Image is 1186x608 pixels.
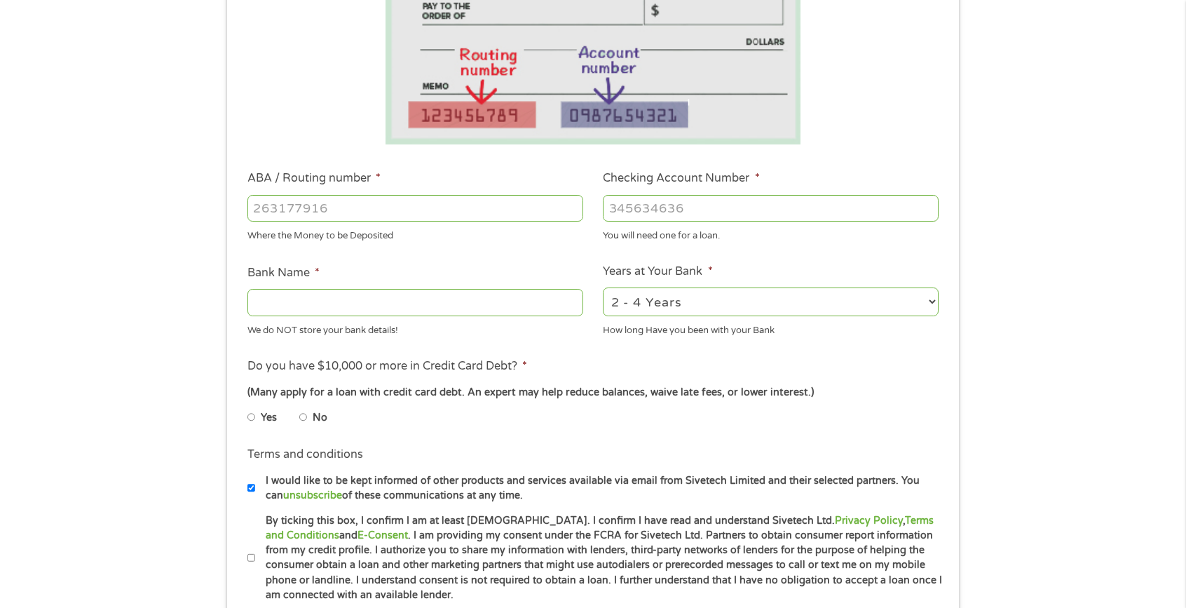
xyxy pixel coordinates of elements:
[603,171,759,186] label: Checking Account Number
[603,195,939,222] input: 345634636
[603,264,712,279] label: Years at Your Bank
[603,224,939,243] div: You will need one for a loan.
[313,410,327,426] label: No
[357,529,408,541] a: E-Consent
[255,473,943,504] label: I would like to be kept informed of other products and services available via email from Sivetech...
[603,318,939,337] div: How long Have you been with your Bank
[261,410,277,426] label: Yes
[247,224,583,243] div: Where the Money to be Deposited
[247,447,363,462] label: Terms and conditions
[247,195,583,222] input: 263177916
[247,318,583,337] div: We do NOT store your bank details!
[247,171,381,186] label: ABA / Routing number
[266,515,934,541] a: Terms and Conditions
[283,489,342,501] a: unsubscribe
[247,266,320,281] label: Bank Name
[255,513,943,603] label: By ticking this box, I confirm I am at least [DEMOGRAPHIC_DATA]. I confirm I have read and unders...
[247,359,527,374] label: Do you have $10,000 or more in Credit Card Debt?
[247,385,939,400] div: (Many apply for a loan with credit card debt. An expert may help reduce balances, waive late fees...
[835,515,903,527] a: Privacy Policy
